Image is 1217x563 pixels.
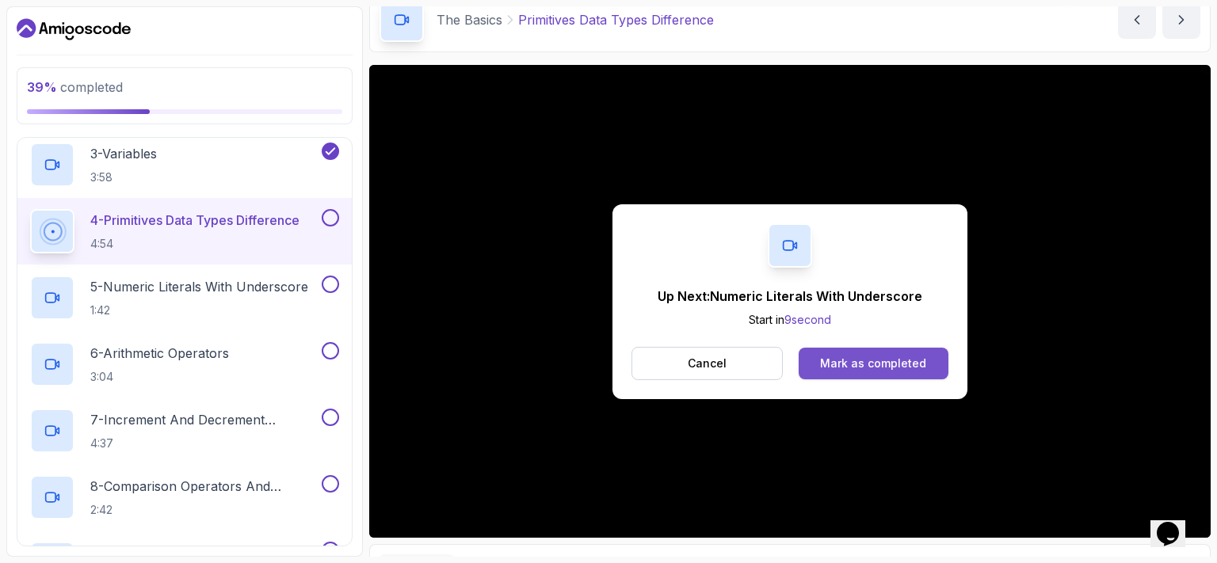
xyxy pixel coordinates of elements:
[30,409,339,453] button: 7-Increment And Decrement Operators4:37
[437,10,502,29] p: The Basics
[27,79,57,95] span: 39 %
[784,313,831,326] span: 9 second
[90,211,299,230] p: 4 - Primitives Data Types Difference
[658,287,922,306] p: Up Next: Numeric Literals With Underscore
[90,410,319,429] p: 7 - Increment And Decrement Operators
[369,65,1211,538] iframe: 4 - Primitives Data Types Diffrence
[90,543,268,562] p: 9 - Short Hand Re Assignment
[30,209,339,253] button: 4-Primitives Data Types Difference4:54
[1118,1,1156,39] button: previous content
[30,342,339,386] button: 6-Arithmetic Operators3:04
[688,356,727,371] p: Cancel
[820,356,926,371] div: Mark as completed
[1150,500,1201,547] iframe: chat widget
[90,502,319,518] p: 2:42
[90,369,229,385] p: 3:04
[631,347,783,380] button: Cancel
[90,344,229,363] p: 6 - Arithmetic Operators
[90,144,157,163] p: 3 - Variables
[90,169,157,185] p: 3:58
[17,17,131,42] a: Dashboard
[1162,1,1200,39] button: next content
[90,236,299,252] p: 4:54
[90,436,319,451] p: 4:37
[518,10,714,29] p: Primitives Data Types Difference
[30,475,339,519] button: 8-Comparison Operators and Booleans2:42
[799,348,948,379] button: Mark as completed
[658,312,922,328] p: Start in
[90,302,308,318] p: 1:42
[90,277,308,296] p: 5 - Numeric Literals With Underscore
[30,143,339,187] button: 3-Variables3:58
[27,79,123,95] span: completed
[30,276,339,320] button: 5-Numeric Literals With Underscore1:42
[90,477,319,496] p: 8 - Comparison Operators and Booleans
